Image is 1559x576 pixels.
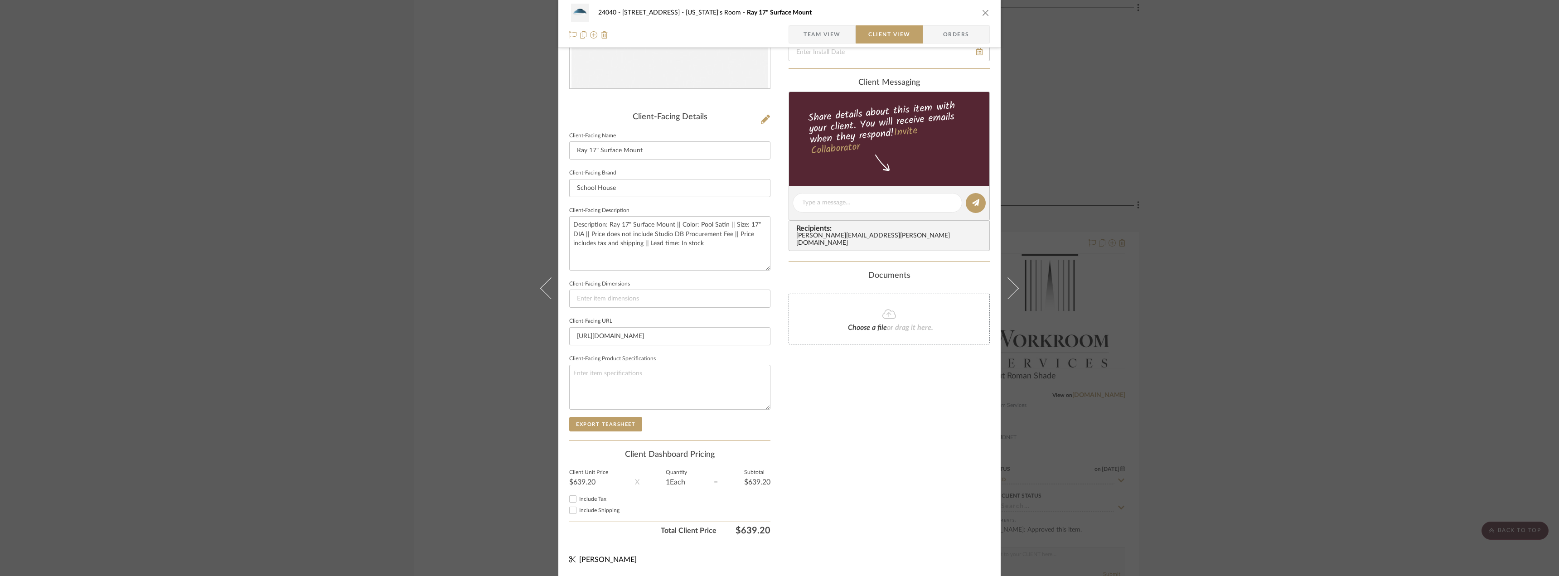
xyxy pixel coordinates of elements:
label: Client-Facing Dimensions [569,282,630,286]
div: $639.20 [569,479,608,486]
span: Total Client Price [569,525,717,536]
input: Enter item dimensions [569,290,770,308]
span: $639.20 [717,525,770,536]
span: Team View [804,25,841,44]
input: Enter item URL [569,327,770,345]
div: Share details about this item with your client. You will receive emails when they respond! [788,98,991,159]
input: Enter Client-Facing Brand [569,179,770,197]
input: Enter Client-Facing Item Name [569,141,770,160]
span: Client View [868,25,910,44]
label: Client-Facing URL [569,319,612,324]
label: Client-Facing Description [569,208,629,213]
label: Client-Facing Brand [569,171,616,175]
div: X [635,477,639,488]
div: Client-Facing Details [569,112,770,122]
span: Include Tax [579,496,606,502]
div: 1 Each [666,479,687,486]
label: Client Unit Price [569,470,608,475]
div: Client Dashboard Pricing [569,450,770,460]
span: Recipients: [796,224,986,232]
span: [US_STATE]'s Room [686,10,747,16]
div: $639.20 [744,479,770,486]
span: 24040 - [STREET_ADDRESS] [598,10,686,16]
span: [PERSON_NAME] [579,556,637,563]
label: Client-Facing Name [569,134,616,138]
span: or drag it here. [887,324,933,331]
img: e57773f5-ff5b-4797-af51-e6e03b25470f_48x40.jpg [569,4,591,22]
span: Include Shipping [579,508,620,513]
div: [PERSON_NAME][EMAIL_ADDRESS][PERSON_NAME][DOMAIN_NAME] [796,232,986,247]
span: Ray 17" Surface Mount [747,10,812,16]
label: Subtotal [744,470,770,475]
span: Choose a file [848,324,887,331]
div: = [714,477,718,488]
span: Orders [933,25,979,44]
button: close [982,9,990,17]
label: Quantity [666,470,687,475]
input: Enter Install Date [789,43,990,61]
div: client Messaging [789,78,990,88]
img: Remove from project [601,31,608,39]
div: Documents [789,271,990,281]
button: Export Tearsheet [569,417,642,431]
label: Client-Facing Product Specifications [569,357,656,361]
